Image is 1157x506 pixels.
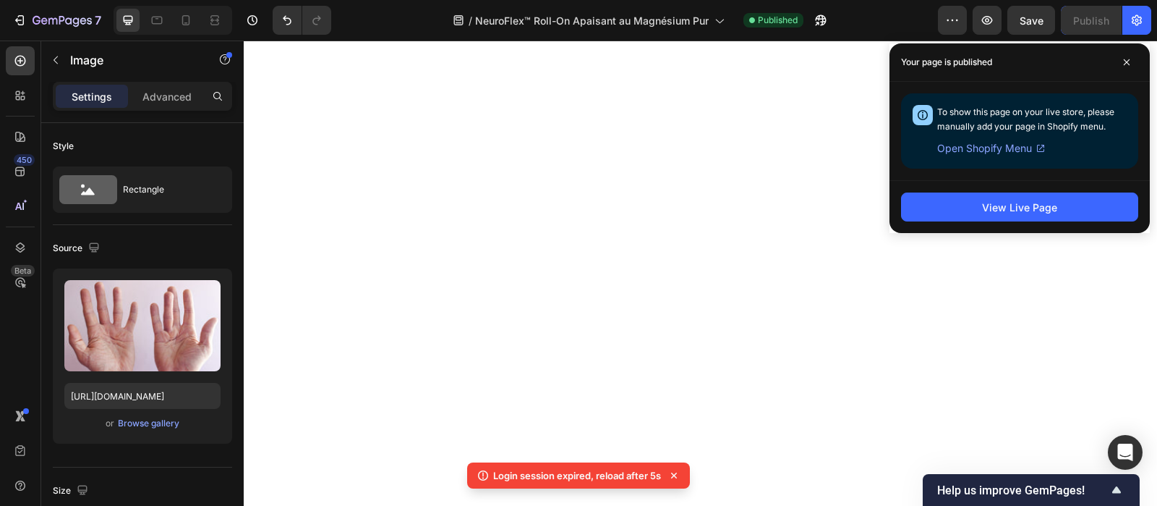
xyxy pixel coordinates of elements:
button: Browse gallery [117,416,180,431]
div: View Live Page [982,200,1057,215]
div: Size [53,481,91,501]
iframe: Design area [244,41,1157,506]
p: 7 [95,12,101,29]
input: https://example.com/image.jpg [64,383,221,409]
span: / [469,13,472,28]
p: Login session expired, reload after 5s [493,468,661,483]
button: Show survey - Help us improve GemPages! [937,481,1125,499]
span: Open Shopify Menu [937,140,1032,157]
div: Undo/Redo [273,6,331,35]
button: View Live Page [901,193,1138,222]
span: or [106,415,114,432]
span: Published [758,14,798,27]
div: Beta [11,265,35,277]
div: Browse gallery [118,417,179,430]
div: Style [53,140,74,153]
img: preview-image [64,280,221,371]
p: Settings [72,89,112,104]
div: 450 [14,154,35,166]
span: NeuroFlex™ Roll-On Apaisant au Magnésium Pur [475,13,709,28]
p: Advanced [142,89,192,104]
span: Help us improve GemPages! [937,484,1108,497]
div: Source [53,239,103,258]
span: To show this page on your live store, please manually add your page in Shopify menu. [937,106,1114,132]
button: Save [1007,6,1055,35]
div: Rectangle [123,173,211,206]
span: Save [1020,14,1043,27]
div: Publish [1073,13,1109,28]
button: 7 [6,6,108,35]
p: Your page is published [901,55,992,69]
button: Publish [1061,6,1122,35]
div: Open Intercom Messenger [1108,435,1143,470]
p: Image [70,51,193,69]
